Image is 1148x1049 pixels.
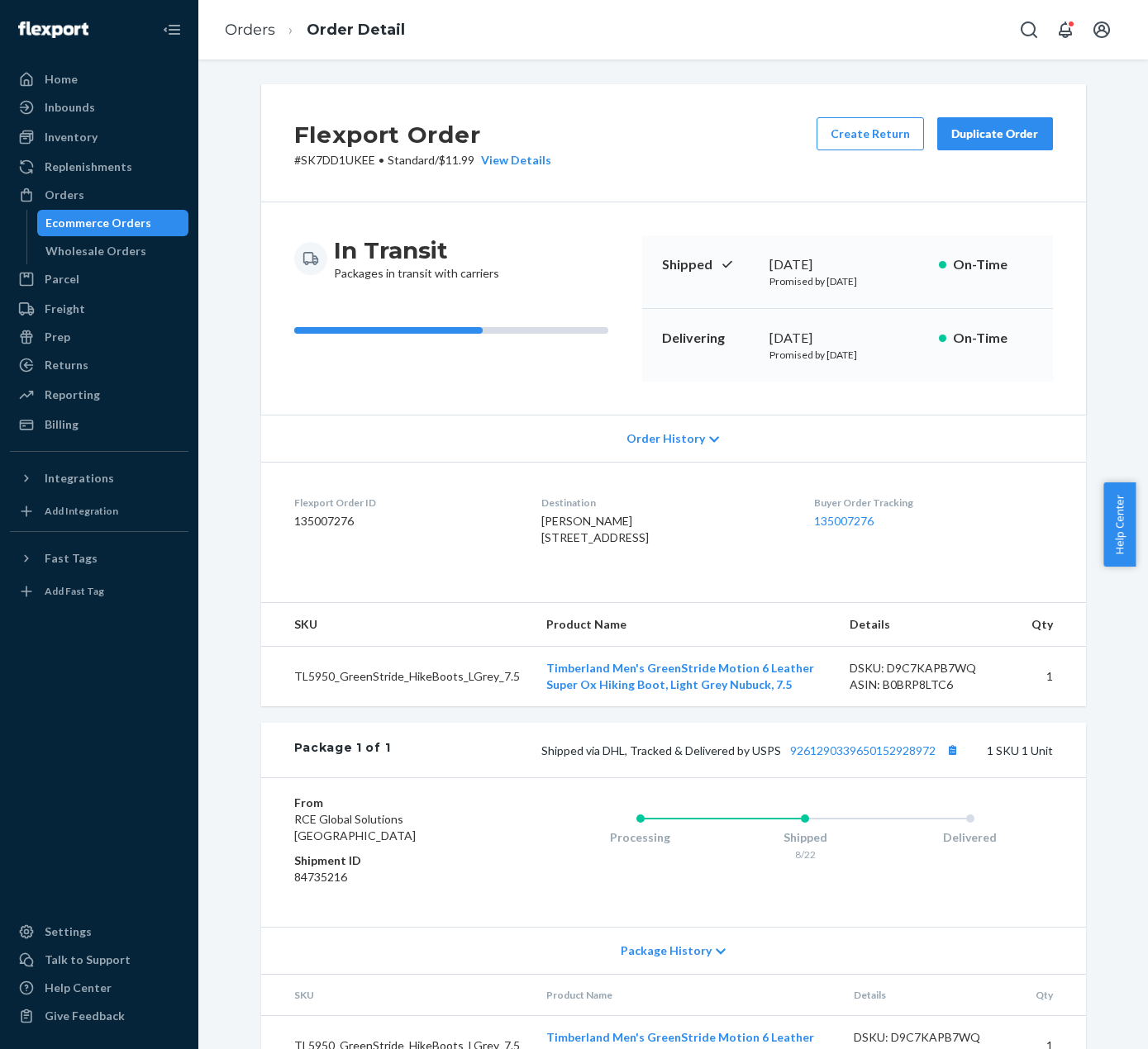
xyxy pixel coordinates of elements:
[10,66,188,93] a: Home
[541,514,649,544] span: [PERSON_NAME] [STREET_ADDRESS]
[942,739,964,761] button: Copy tracking number
[10,266,188,292] a: Parcel
[334,235,499,282] div: Packages in transit with carriers
[621,942,712,959] span: Package History
[45,99,95,116] div: Inbounds
[37,238,189,264] a: Wholesale Orders
[814,496,1052,510] dt: Buyer Order Tracking
[10,947,188,973] a: Talk to Support
[45,1008,125,1024] div: Give Feedback
[45,550,98,567] div: Fast Tags
[45,71,78,88] div: Home
[10,578,188,605] a: Add Fast Tag
[212,6,418,55] ol: breadcrumbs
[261,975,533,1016] th: SKU
[294,852,492,869] dt: Shipment ID
[261,647,533,707] td: TL5950_GreenStride_HikeBoots_LGrey_7.5
[888,829,1053,846] div: Delivered
[850,676,1005,693] div: ASIN: B0BRP8LTC6
[10,352,188,378] a: Returns
[45,357,88,373] div: Returns
[45,584,104,598] div: Add Fast Tag
[10,498,188,524] a: Add Integration
[10,182,188,208] a: Orders
[45,159,132,175] div: Replenishments
[474,152,551,169] button: View Details
[1022,975,1086,1016] th: Qty
[294,812,416,843] span: RCE Global Solutions [GEOGRAPHIC_DATA]
[10,465,188,491] button: Integrations
[10,975,188,1001] a: Help Center
[1103,482,1136,567] button: Help Center
[379,153,384,167] span: •
[37,210,189,236] a: Ecommerce Orders
[541,743,964,757] span: Shipped via DHL, Tracked & Delivered by USPS
[533,603,836,647] th: Product Name
[334,235,499,265] h3: In Transit
[10,124,188,150] a: Inventory
[261,603,533,647] th: SKU
[662,255,756,274] p: Shipped
[155,13,188,46] button: Close Navigation
[18,21,88,38] img: Flexport logo
[850,660,1005,676] div: DSKU: D9C7KAPB7WQ
[836,603,1018,647] th: Details
[45,470,114,487] div: Integrations
[1012,13,1046,46] button: Open Search Box
[953,255,1033,274] p: On-Time
[45,980,112,996] div: Help Center
[722,829,888,846] div: Shipped
[294,152,551,169] p: # SK7DD1UKEE / $11.99
[626,430,705,447] span: Order History
[541,496,788,510] dt: Destination
[814,514,874,528] a: 135007276
[546,661,814,691] a: Timberland Men's GreenStride Motion 6 Leather Super Ox Hiking Boot, Light Grey Nubuck, 7.5
[769,255,926,274] div: [DATE]
[10,296,188,322] a: Freight
[307,21,405,39] a: Order Detail
[10,94,188,121] a: Inbounds
[10,324,188,350] a: Prep
[10,545,188,572] button: Fast Tags
[854,1029,1009,1046] div: DSKU: D9C7KAPB7WQ
[1018,647,1086,707] td: 1
[1018,603,1086,647] th: Qty
[769,329,926,348] div: [DATE]
[1085,13,1118,46] button: Open account menu
[294,496,515,510] dt: Flexport Order ID
[722,847,888,862] div: 8/22
[294,739,391,761] div: Package 1 of 1
[10,1003,188,1029] button: Give Feedback
[953,329,1033,348] p: On-Time
[1049,13,1082,46] button: Open notifications
[769,348,926,362] p: Promised by [DATE]
[10,154,188,180] a: Replenishments
[662,329,756,348] p: Delivering
[45,129,98,145] div: Inventory
[10,411,188,438] a: Billing
[294,117,551,152] h2: Flexport Order
[10,382,188,408] a: Reporting
[951,126,1039,142] div: Duplicate Order
[225,21,275,39] a: Orders
[45,416,79,433] div: Billing
[45,301,85,317] div: Freight
[45,923,92,940] div: Settings
[841,975,1022,1016] th: Details
[769,274,926,288] p: Promised by [DATE]
[388,153,435,167] span: Standard
[294,869,492,885] dd: 84735216
[558,829,723,846] div: Processing
[45,329,70,345] div: Prep
[45,215,151,231] div: Ecommerce Orders
[10,918,188,945] a: Settings
[533,975,841,1016] th: Product Name
[390,739,1052,761] div: 1 SKU 1 Unit
[294,513,515,529] dd: 135007276
[45,952,131,968] div: Talk to Support
[45,387,100,403] div: Reporting
[45,504,118,518] div: Add Integration
[790,743,936,757] a: 9261290339650152928972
